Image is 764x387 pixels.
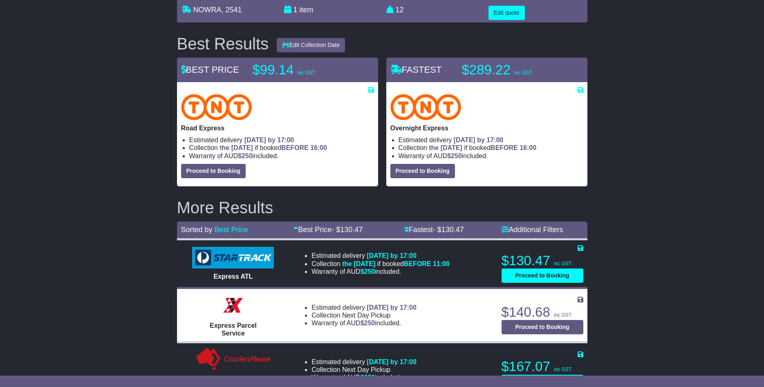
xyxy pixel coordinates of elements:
[253,62,355,78] p: $99.14
[399,152,583,160] li: Warranty of AUD included.
[491,144,518,151] span: BEFORE
[213,273,253,280] span: Express ATL
[441,226,464,234] span: 130.47
[433,226,464,234] span: - $
[520,144,536,151] span: 16:00
[396,6,404,14] span: 12
[390,65,442,75] span: FASTEST
[189,152,374,160] li: Warranty of AUD included.
[390,164,455,178] button: Proceed to Booking
[399,136,583,144] li: Estimated delivery
[502,268,583,283] button: Proceed to Booking
[311,366,417,374] li: Collection
[361,320,375,327] span: $
[311,374,417,381] li: Warranty of AUD included.
[364,320,375,327] span: 250
[390,124,583,132] p: Overnight Express
[399,144,583,152] li: Collection
[311,304,417,311] li: Estimated delivery
[244,136,294,143] span: [DATE] by 17:00
[177,199,587,217] h2: More Results
[554,367,571,372] span: inc GST
[311,268,450,275] li: Warranty of AUD included.
[488,6,525,20] button: Edit quote
[173,35,273,53] div: Best Results
[195,347,272,372] img: Couriers Please: Standard - Signature Required
[502,358,583,375] p: $167.07
[311,311,417,319] li: Collection
[340,226,363,234] span: 130.47
[220,144,253,151] span: the [DATE]
[447,152,462,159] span: $
[429,144,462,151] span: the [DATE]
[502,253,583,269] p: $130.47
[342,260,450,267] span: if booked
[311,252,450,259] li: Estimated delivery
[361,268,375,275] span: $
[311,358,417,366] li: Estimated delivery
[181,226,213,234] span: Sorted by
[433,260,450,267] span: 11:00
[342,312,390,319] span: Next Day Pickup
[215,226,248,234] a: Best Price
[454,136,504,143] span: [DATE] by 17:00
[221,293,245,318] img: Border Express: Express Parcel Service
[364,268,375,275] span: 250
[514,70,532,76] span: inc GST
[554,261,571,266] span: inc GST
[189,144,374,152] li: Collection
[294,6,298,14] span: 1
[342,366,390,373] span: Next Day Pickup
[310,144,327,151] span: 16:00
[502,304,583,320] p: $140.68
[367,304,417,311] span: [DATE] by 17:00
[300,6,314,14] span: item
[364,374,375,381] span: 250
[367,358,417,365] span: [DATE] by 17:00
[210,322,257,337] span: Express Parcel Service
[404,260,431,267] span: BEFORE
[502,226,563,234] a: Additional Filters
[311,260,450,268] li: Collection
[181,164,246,178] button: Proceed to Booking
[181,65,239,75] span: BEST PRICE
[238,152,253,159] span: $
[181,124,374,132] p: Road Express
[281,144,309,151] span: BEFORE
[429,144,536,151] span: if booked
[361,374,375,381] span: $
[277,38,345,52] button: Edit Collection Date
[222,6,242,14] span: , 2541
[342,260,375,267] span: the [DATE]
[189,136,374,144] li: Estimated delivery
[390,94,462,120] img: TNT Domestic: Overnight Express
[242,152,253,159] span: 250
[554,312,571,318] span: inc GST
[332,226,363,234] span: - $
[193,6,222,14] span: NOWRA
[294,226,363,234] a: Best Price- $130.47
[311,319,417,327] li: Warranty of AUD included.
[220,144,327,151] span: if booked
[181,94,252,120] img: TNT Domestic: Road Express
[298,70,315,76] span: inc GST
[404,226,464,234] a: Fastest- $130.47
[192,247,274,269] img: StarTrack: Express ATL
[462,62,564,78] p: $289.22
[451,152,462,159] span: 250
[367,252,417,259] span: [DATE] by 17:00
[502,320,583,334] button: Proceed to Booking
